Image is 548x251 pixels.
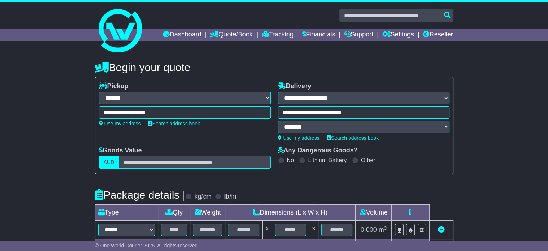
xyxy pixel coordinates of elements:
a: Settings [382,29,414,41]
td: Type [95,205,158,221]
span: © One World Courier 2025. All rights reserved. [95,243,199,248]
a: Quote/Book [210,29,253,41]
label: kg/cm [194,193,211,201]
label: Other [361,157,375,164]
a: Support [344,29,373,41]
a: Use my address [99,121,141,126]
a: Financials [302,29,335,41]
label: lb/in [224,193,236,201]
a: Search address book [327,135,379,141]
a: Use my address [278,135,320,141]
h4: Begin your quote [95,61,453,73]
label: AUD [99,156,119,169]
label: Pickup [99,82,129,90]
label: Delivery [278,82,311,90]
label: Goods Value [99,147,142,155]
td: Qty [158,205,190,221]
h4: Package details | [95,189,186,201]
a: Reseller [423,29,453,41]
td: x [262,221,272,239]
td: Weight [190,205,225,221]
label: Lithium Battery [308,157,347,164]
a: Remove this item [438,226,445,233]
span: m [379,226,387,233]
sup: 3 [384,225,387,231]
a: Tracking [262,29,293,41]
label: No [287,157,294,164]
td: Volume [356,205,392,221]
td: x [309,221,318,239]
a: Search address book [148,121,200,126]
label: Any Dangerous Goods? [278,147,358,155]
a: Dashboard [163,29,201,41]
td: Dimensions (L x W x H) [225,205,356,221]
span: 0.000 [361,226,377,233]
